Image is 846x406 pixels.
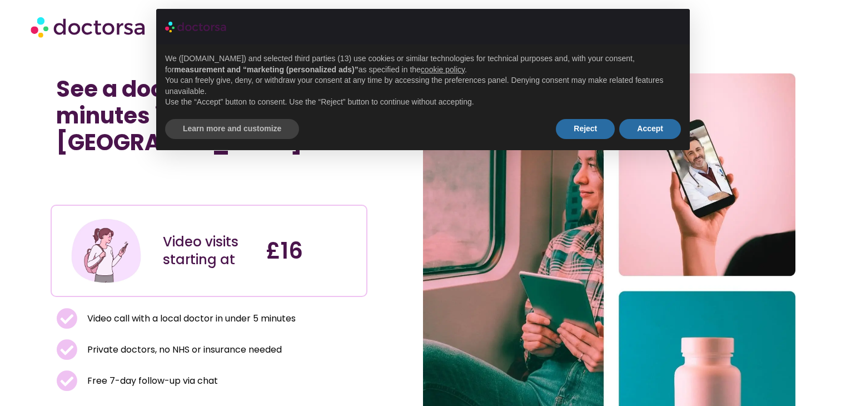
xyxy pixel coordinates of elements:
[165,53,681,75] p: We ([DOMAIN_NAME]) and selected third parties (13) use cookies or similar technologies for techni...
[165,18,227,36] img: logo
[165,75,681,97] p: You can freely give, deny, or withdraw your consent at any time by accessing the preferences pane...
[421,65,465,74] a: cookie policy
[69,214,143,288] img: Illustration depicting a young woman in a casual outfit, engaged with her smartphone. She has a p...
[56,76,361,156] h1: See a doctor online in minutes in [GEOGRAPHIC_DATA]
[165,119,299,139] button: Learn more and customize
[84,342,282,358] span: Private doctors, no NHS or insurance needed
[84,311,296,326] span: Video call with a local doctor in under 5 minutes
[165,97,681,108] p: Use the “Accept” button to consent. Use the “Reject” button to continue without accepting.
[174,65,358,74] strong: measurement and “marketing (personalized ads)”
[266,237,357,264] h4: £16
[556,119,615,139] button: Reject
[163,233,255,269] div: Video visits starting at
[56,180,361,194] iframe: Customer reviews powered by Trustpilot
[56,167,223,180] iframe: Customer reviews powered by Trustpilot
[619,119,681,139] button: Accept
[84,373,218,389] span: Free 7-day follow-up via chat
